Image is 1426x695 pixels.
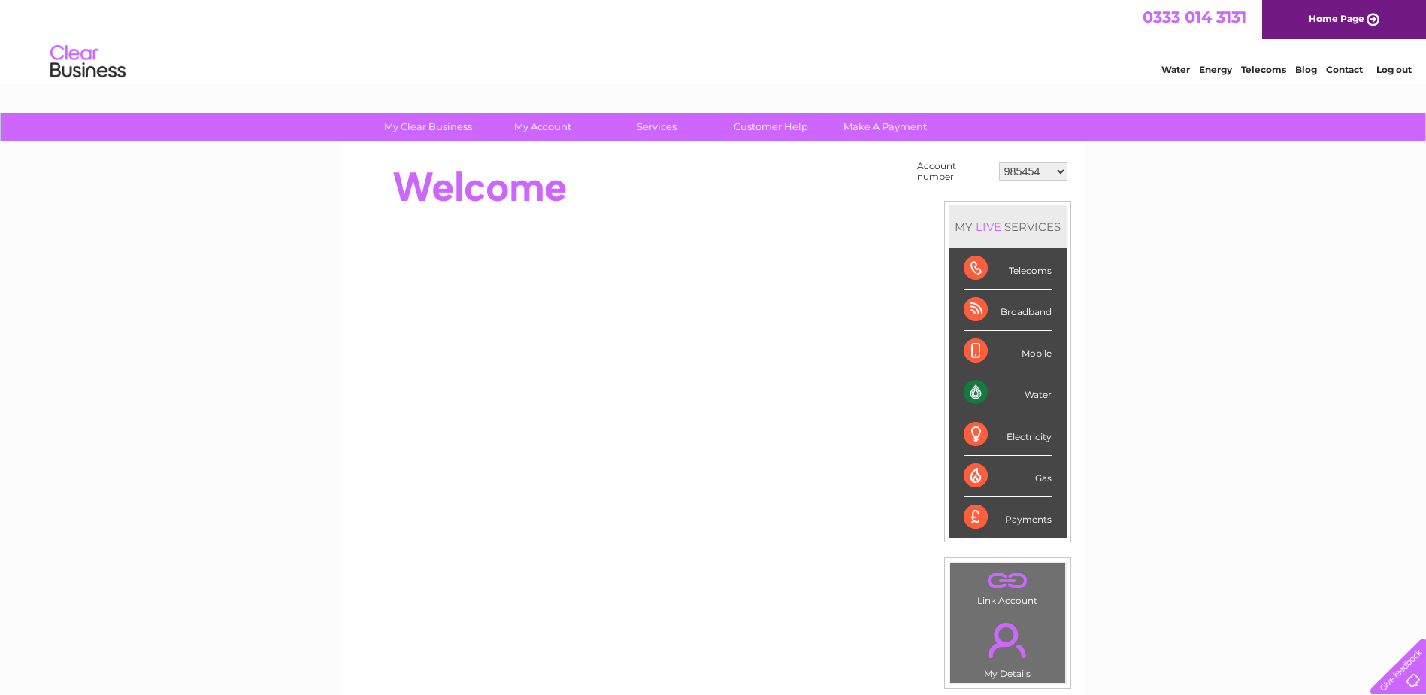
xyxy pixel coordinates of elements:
[964,497,1052,538] div: Payments
[1199,64,1232,75] a: Energy
[954,567,1061,593] a: .
[964,456,1052,497] div: Gas
[964,331,1052,372] div: Mobile
[973,220,1004,234] div: LIVE
[964,414,1052,456] div: Electricity
[709,113,833,141] a: Customer Help
[964,248,1052,290] div: Telecoms
[964,290,1052,331] div: Broadband
[595,113,719,141] a: Services
[1376,64,1412,75] a: Log out
[1143,8,1246,26] a: 0333 014 3131
[949,610,1066,684] td: My Details
[823,113,947,141] a: Make A Payment
[1241,64,1286,75] a: Telecoms
[1161,64,1190,75] a: Water
[366,113,490,141] a: My Clear Business
[359,8,1069,73] div: Clear Business is a trading name of Verastar Limited (registered in [GEOGRAPHIC_DATA] No. 3667643...
[949,205,1067,248] div: MY SERVICES
[480,113,604,141] a: My Account
[954,614,1061,666] a: .
[50,39,126,85] img: logo.png
[1295,64,1317,75] a: Blog
[913,157,995,186] td: Account number
[1326,64,1363,75] a: Contact
[949,563,1066,610] td: Link Account
[964,372,1052,414] div: Water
